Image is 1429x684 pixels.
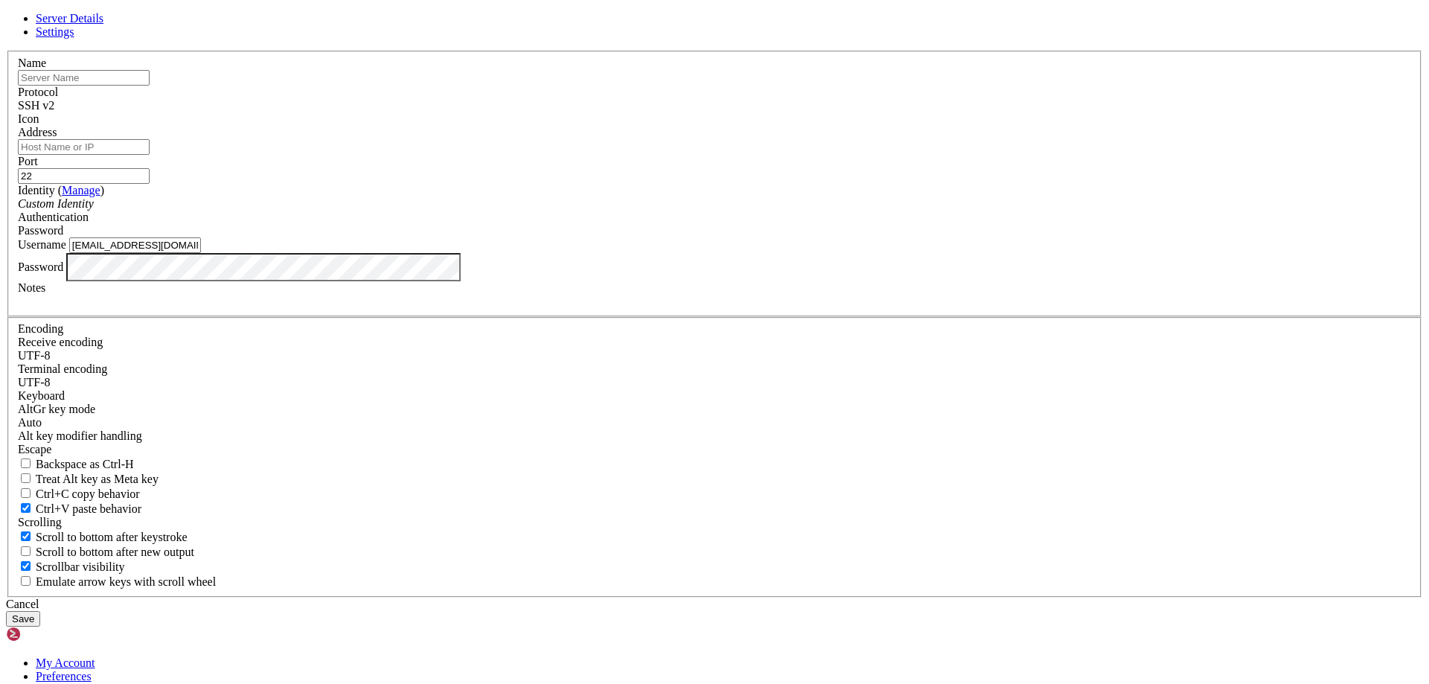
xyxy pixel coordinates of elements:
[18,362,107,375] label: The default terminal encoding. ISO-2022 enables character map translations (like graphics maps). ...
[36,560,125,573] span: Scrollbar visibility
[36,458,134,470] span: Backspace as Ctrl-H
[18,403,95,415] label: Set the expected encoding for data received from the host. If the encodings do not match, visual ...
[18,376,1411,389] div: UTF-8
[18,349,1411,362] div: UTF-8
[18,560,125,573] label: The vertical scrollbar mode.
[18,322,63,335] label: Encoding
[18,516,62,528] label: Scrolling
[21,473,31,483] input: Treat Alt key as Meta key
[18,112,39,125] label: Icon
[18,443,1411,456] div: Escape
[21,458,31,468] input: Backspace as Ctrl-H
[18,197,1411,211] div: Custom Identity
[62,184,100,196] a: Manage
[18,531,188,543] label: Whether to scroll to the bottom on any keystroke.
[18,336,103,348] label: Set the expected encoding for data received from the host. If the encodings do not match, visual ...
[18,139,150,155] input: Host Name or IP
[18,126,57,138] label: Address
[18,488,140,500] label: Ctrl-C copies if true, send ^C to host if false. Ctrl-Shift-C sends ^C to host if true, copies if...
[18,184,104,196] label: Identity
[36,473,159,485] span: Treat Alt key as Meta key
[18,349,51,362] span: UTF-8
[36,670,92,683] a: Preferences
[18,376,51,389] span: UTF-8
[18,473,159,485] label: Whether the Alt key acts as a Meta key or as a distinct Alt key.
[18,224,1411,237] div: Password
[36,12,103,25] a: Server Details
[18,168,150,184] input: Port Number
[18,575,216,588] label: When using the alternative screen buffer, and DECCKM (Application Cursor Keys) is active, mouse w...
[18,70,150,86] input: Server Name
[36,25,74,38] a: Settings
[21,576,31,586] input: Emulate arrow keys with scroll wheel
[18,429,142,442] label: Controls how the Alt key is handled. Escape: Send an ESC prefix. 8-Bit: Add 128 to the typed char...
[18,281,45,294] label: Notes
[21,561,31,571] input: Scrollbar visibility
[6,627,92,642] img: Shellngn
[18,224,63,237] span: Password
[18,443,51,456] span: Escape
[18,155,38,167] label: Port
[18,211,89,223] label: Authentication
[36,546,194,558] span: Scroll to bottom after new output
[18,57,46,69] label: Name
[18,86,58,98] label: Protocol
[21,546,31,556] input: Scroll to bottom after new output
[6,598,1423,611] div: Cancel
[21,503,31,513] input: Ctrl+V paste behavior
[69,237,201,253] input: Login Username
[36,502,141,515] span: Ctrl+V paste behavior
[18,197,94,210] i: Custom Identity
[18,416,42,429] span: Auto
[36,575,216,588] span: Emulate arrow keys with scroll wheel
[18,546,194,558] label: Scroll to bottom after new output.
[6,611,40,627] button: Save
[36,531,188,543] span: Scroll to bottom after keystroke
[36,656,95,669] a: My Account
[58,184,104,196] span: ( )
[36,488,140,500] span: Ctrl+C copy behavior
[21,531,31,541] input: Scroll to bottom after keystroke
[18,99,1411,112] div: SSH v2
[18,416,1411,429] div: Auto
[18,238,66,251] label: Username
[18,389,65,402] label: Keyboard
[18,458,134,470] label: If true, the backspace should send BS ('\x08', aka ^H). Otherwise the backspace key should send '...
[18,99,54,112] span: SSH v2
[18,502,141,515] label: Ctrl+V pastes if true, sends ^V to host if false. Ctrl+Shift+V sends ^V to host if true, pastes i...
[18,260,63,272] label: Password
[21,488,31,498] input: Ctrl+C copy behavior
